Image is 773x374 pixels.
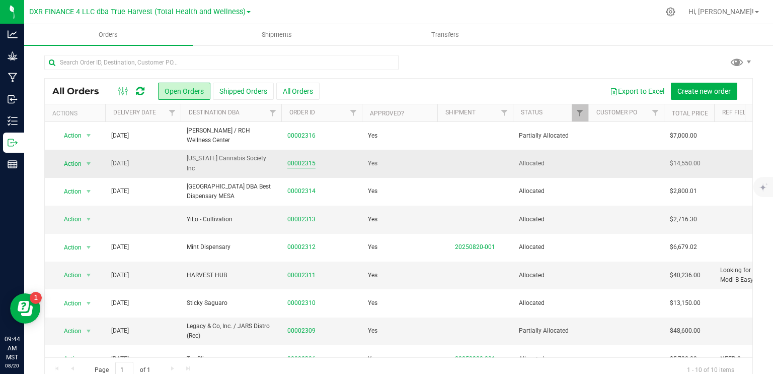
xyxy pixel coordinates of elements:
button: Export to Excel [603,83,671,100]
a: 00002311 [287,271,316,280]
a: Orders [24,24,193,45]
inline-svg: Reports [8,159,18,169]
span: All Orders [52,86,109,97]
span: Allocated [519,186,582,196]
span: select [83,240,95,255]
span: DXR FINANCE 4 LLC dba True Harvest (Total Health and Wellness) [29,8,246,16]
span: Action [55,324,82,338]
span: Action [55,212,82,226]
span: [GEOGRAPHIC_DATA] DBA Best Dispensary MESA [187,182,275,201]
span: [DATE] [111,131,129,141]
span: select [83,324,95,338]
a: Filter [647,104,664,121]
a: 20250820-001 [455,355,495,362]
span: Allocated [519,242,582,252]
span: Allocated [519,354,582,364]
span: Action [55,240,82,255]
inline-svg: Inbound [8,94,18,104]
span: NEED 2 cases I7s [720,354,767,364]
a: Total Price [672,110,708,117]
span: select [83,352,95,366]
iframe: Resource center [10,293,40,324]
span: Action [55,352,82,366]
span: Allocated [519,159,582,168]
p: 09:44 AM MST [5,335,20,362]
span: select [83,129,95,143]
span: Action [55,296,82,310]
span: $14,550.00 [670,159,701,168]
span: select [83,157,95,171]
span: Yes [368,271,377,280]
inline-svg: Manufacturing [8,73,18,83]
a: Delivery Date [113,109,156,116]
span: Action [55,129,82,143]
a: 00002312 [287,242,316,252]
a: Approved? [370,110,404,117]
a: 00002314 [287,186,316,196]
a: Filter [164,104,181,121]
span: Yes [368,242,377,252]
span: $48,600.00 [670,326,701,336]
button: All Orders [276,83,320,100]
span: [DATE] [111,159,129,168]
span: [DATE] [111,271,129,280]
span: Hi, [PERSON_NAME]! [688,8,754,16]
span: Allocated [519,271,582,280]
input: Search Order ID, Destination, Customer PO... [44,55,399,70]
a: Shipment [445,109,476,116]
a: Filter [345,104,362,121]
span: [DATE] [111,298,129,308]
a: 00002315 [287,159,316,168]
span: select [83,296,95,310]
span: Sticky Saguaro [187,298,275,308]
span: Legacy & Co, Inc. / JARS Distro (Rec) [187,322,275,341]
a: Filter [265,104,281,121]
span: Action [55,157,82,171]
inline-svg: Inventory [8,116,18,126]
span: [US_STATE] Cannabis Society Inc [187,154,275,173]
span: Orders [85,30,131,39]
a: Status [521,109,543,116]
span: Yes [368,298,377,308]
iframe: Resource center unread badge [30,292,42,304]
span: select [83,268,95,282]
a: Filter [496,104,513,121]
span: Mint Dispensary [187,242,275,252]
span: select [83,184,95,199]
a: 00002316 [287,131,316,141]
span: Tru-Bliss [187,354,275,364]
span: $2,800.01 [670,186,697,196]
span: Yes [368,186,377,196]
span: Partially Allocated [519,326,582,336]
span: Yes [368,131,377,141]
span: [DATE] [111,354,129,364]
span: $5,732.00 [670,354,697,364]
span: Yes [368,326,377,336]
span: Yes [368,159,377,168]
a: Transfers [361,24,530,45]
a: 00002309 [287,326,316,336]
span: Partially Allocated [519,131,582,141]
span: Allocated [519,298,582,308]
span: [DATE] [111,326,129,336]
span: Transfers [418,30,473,39]
span: $40,236.00 [670,271,701,280]
button: Open Orders [158,83,210,100]
a: Destination DBA [189,109,240,116]
inline-svg: Grow [8,51,18,61]
inline-svg: Analytics [8,29,18,39]
span: YiLo - Cultivation [187,215,275,224]
span: Yes [368,215,377,224]
span: Action [55,268,82,282]
span: select [83,212,95,226]
span: $6,679.02 [670,242,697,252]
span: Action [55,184,82,199]
span: $7,000.00 [670,131,697,141]
span: Allocated [519,215,582,224]
span: HARVEST HUB [187,271,275,280]
span: [DATE] [111,186,129,196]
a: Filter [572,104,588,121]
a: 00002313 [287,215,316,224]
a: 00002310 [287,298,316,308]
